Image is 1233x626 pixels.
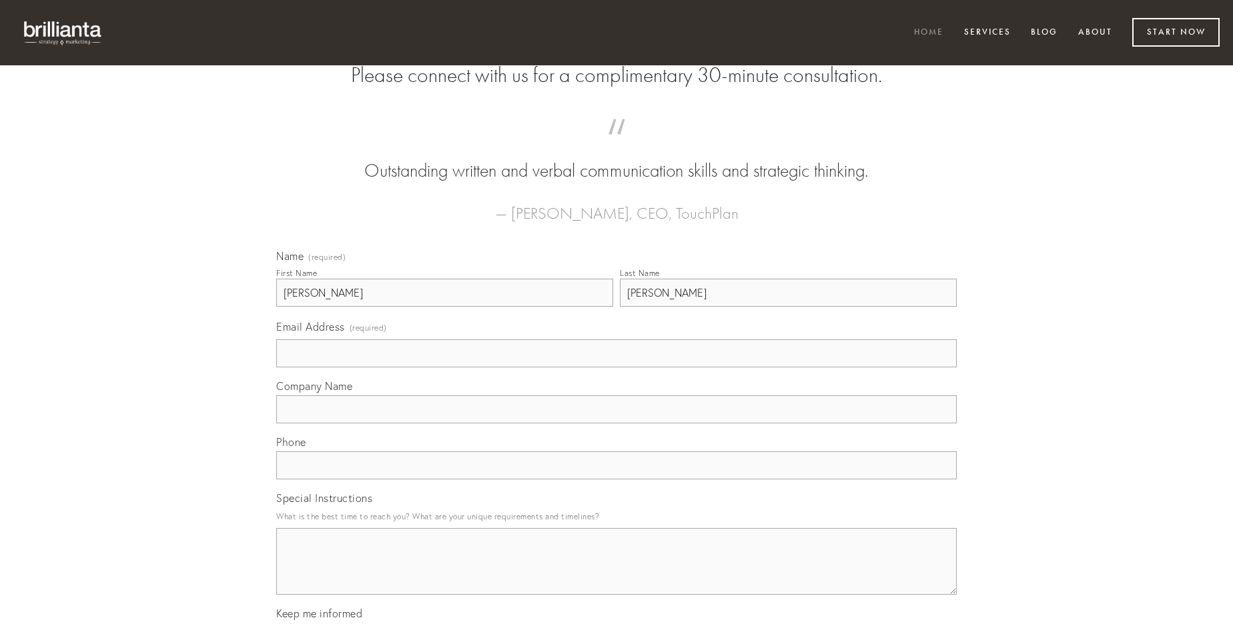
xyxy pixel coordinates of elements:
[298,184,935,227] figcaption: — [PERSON_NAME], CEO, TouchPlan
[13,13,113,52] img: brillianta - research, strategy, marketing
[955,22,1019,44] a: Services
[276,607,362,620] span: Keep me informed
[276,507,957,525] p: What is the best time to reach you? What are your unique requirements and timelines?
[276,435,306,449] span: Phone
[905,22,952,44] a: Home
[1022,22,1066,44] a: Blog
[620,268,660,278] div: Last Name
[350,319,387,337] span: (required)
[298,132,935,158] span: “
[276,491,372,505] span: Special Instructions
[276,63,957,88] h2: Please connect with us for a complimentary 30-minute consultation.
[298,132,935,184] blockquote: Outstanding written and verbal communication skills and strategic thinking.
[1070,22,1121,44] a: About
[308,253,346,261] span: (required)
[276,379,352,393] span: Company Name
[1132,18,1220,47] a: Start Now
[276,320,345,333] span: Email Address
[276,249,304,263] span: Name
[276,268,317,278] div: First Name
